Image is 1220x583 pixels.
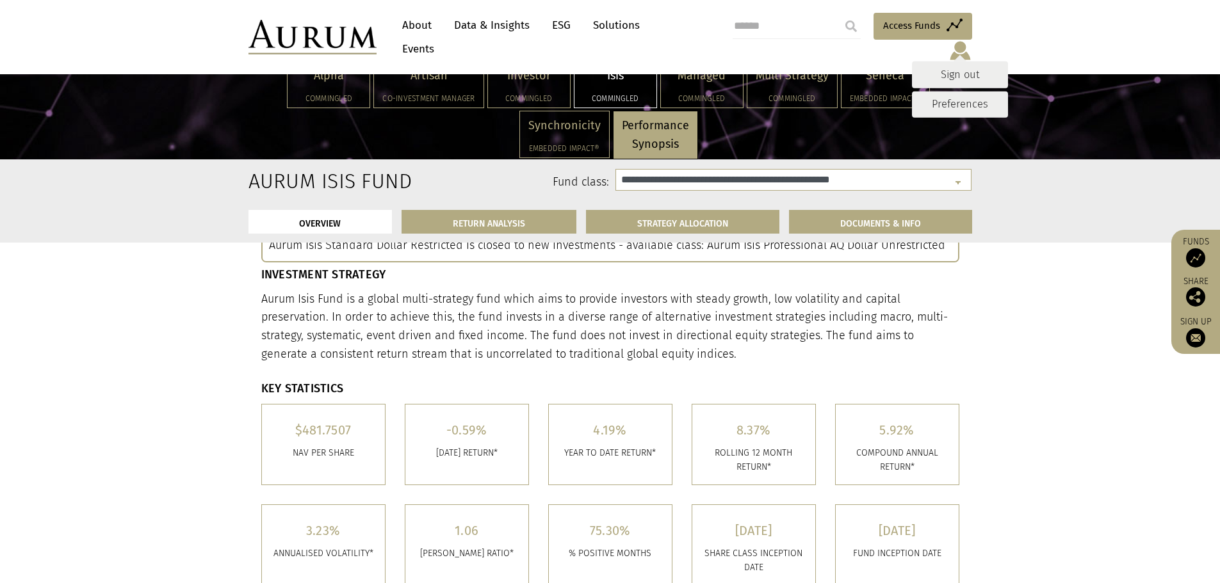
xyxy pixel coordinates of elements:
p: % POSITIVE MONTHS [558,547,662,561]
img: Share this post [1186,287,1205,307]
h5: [DATE] [702,524,806,537]
h2: Aurum Isis Fund [248,169,353,193]
p: ROLLING 12 MONTH RETURN* [702,446,806,475]
p: SHARE CLASS INCEPTION DATE [702,547,806,575]
h5: 4.19% [558,424,662,436]
h5: 8.37% [702,424,806,436]
img: Access Funds [1186,248,1205,268]
h5: Embedded Impact® [528,145,601,152]
a: Sign up [1178,316,1214,347]
p: [PERSON_NAME] RATIO* [415,547,519,561]
h5: 75.30% [558,524,662,537]
p: Aurum Isis Standard Dollar Restricted is closed to new investments - available class: Aurum Isis ... [269,236,952,255]
p: FUND INCEPTION DATE [845,547,949,561]
p: ANNUALISED VOLATILITY* [272,547,375,561]
strong: INVESTMENT STRATEGY [261,268,386,282]
p: COMPOUND ANNUAL RETURN* [845,446,949,475]
h5: -0.59% [415,424,519,436]
strong: KEY STATISTICS [261,381,344,395]
p: YEAR TO DATE RETURN* [558,446,662,460]
a: DOCUMENTS & INFO [789,210,972,234]
p: Performance Synopsis [622,116,689,154]
h5: 5.92% [845,424,949,436]
p: Aurum Isis Fund is a global multi-strategy fund which aims to provide investors with steady growt... [261,290,959,363]
img: Sign up to our newsletter [1186,328,1205,347]
a: STRATEGY ALLOCATION [586,210,779,234]
h5: 1.06 [415,524,519,537]
p: [DATE] RETURN* [415,446,519,460]
h5: $481.7507 [272,424,375,436]
a: RETURN ANALYSIS [402,210,576,234]
div: Share [1178,277,1214,307]
h5: [DATE] [845,524,949,537]
h5: 3.23% [272,524,375,537]
a: Funds [1178,236,1214,268]
p: Nav per share [272,446,375,460]
label: Fund class: [372,174,610,191]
